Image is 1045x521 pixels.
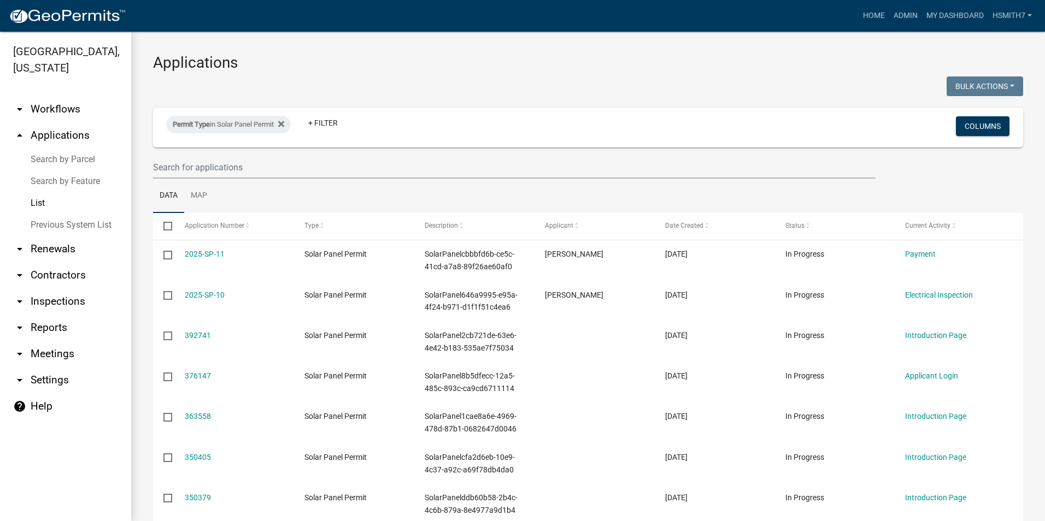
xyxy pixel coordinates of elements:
[859,5,889,26] a: Home
[304,222,319,229] span: Type
[785,371,824,380] span: In Progress
[905,250,936,258] a: Payment
[13,400,26,413] i: help
[185,493,211,502] a: 350379
[174,213,294,239] datatable-header-cell: Application Number
[166,116,291,133] div: in Solar Panel Permit
[956,116,1009,136] button: Columns
[905,453,966,461] a: Introduction Page
[425,331,516,352] span: SolarPanel2cb721de-63e6-4e42-b183-535ae7f75034
[905,291,973,299] a: Electrical Inspection
[545,291,603,299] span: Matthew Thomas Markham
[13,242,26,256] i: arrow_drop_down
[425,222,458,229] span: Description
[13,103,26,116] i: arrow_drop_down
[304,250,367,258] span: Solar Panel Permit
[304,453,367,461] span: Solar Panel Permit
[184,179,214,214] a: Map
[425,453,515,474] span: SolarPanelcfa2d6eb-10e9-4c37-a92c-a69f78db4da0
[785,493,824,502] span: In Progress
[947,76,1023,96] button: Bulk Actions
[895,213,1015,239] datatable-header-cell: Current Activity
[889,5,922,26] a: Admin
[294,213,414,239] datatable-header-cell: Type
[153,179,184,214] a: Data
[153,54,1023,72] h3: Applications
[785,412,824,421] span: In Progress
[13,347,26,360] i: arrow_drop_down
[905,493,966,502] a: Introduction Page
[545,250,603,258] span: Matthew Thomas Markham
[665,412,688,421] span: 01/13/2025
[414,213,535,239] datatable-header-cell: Description
[655,213,775,239] datatable-header-cell: Date Created
[304,291,367,299] span: Solar Panel Permit
[185,291,225,299] a: 2025-SP-10
[185,371,211,380] a: 376147
[13,321,26,334] i: arrow_drop_down
[304,371,367,380] span: Solar Panel Permit
[13,295,26,308] i: arrow_drop_down
[665,250,688,258] span: 08/20/2025
[13,374,26,387] i: arrow_drop_down
[304,331,367,340] span: Solar Panel Permit
[785,453,824,461] span: In Progress
[905,412,966,421] a: Introduction Page
[153,156,876,179] input: Search for applications
[173,120,210,128] span: Permit Type
[665,331,688,340] span: 03/21/2025
[425,291,518,312] span: SolarPanel646a9995-e95a-4f24-b971-d1f1f51c4ea6
[774,213,895,239] datatable-header-cell: Status
[535,213,655,239] datatable-header-cell: Applicant
[665,222,703,229] span: Date Created
[304,493,367,502] span: Solar Panel Permit
[988,5,1036,26] a: hsmith7
[425,493,518,514] span: SolarPanelddb60b58-2b4c-4c6b-879a-8e4977a9d1b4
[13,269,26,282] i: arrow_drop_down
[665,371,688,380] span: 02/12/2025
[185,412,211,421] a: 363558
[785,250,824,258] span: In Progress
[665,291,688,299] span: 08/04/2025
[785,331,824,340] span: In Progress
[785,222,805,229] span: Status
[425,412,516,433] span: SolarPanel1cae8a6e-4969-478d-87b1-0682647d0046
[905,222,950,229] span: Current Activity
[185,331,211,340] a: 392741
[185,222,244,229] span: Application Number
[300,113,347,133] a: + Filter
[922,5,988,26] a: My Dashboard
[185,453,211,461] a: 350405
[425,371,515,393] span: SolarPanel8b5dfecc-12a5-485c-893c-ca9cd6711114
[545,222,573,229] span: Applicant
[785,291,824,299] span: In Progress
[304,412,367,421] span: Solar Panel Permit
[905,331,966,340] a: Introduction Page
[905,371,958,380] a: Applicant Login
[665,453,688,461] span: 12/18/2024
[185,250,225,258] a: 2025-SP-11
[665,493,688,502] span: 12/18/2024
[13,129,26,142] i: arrow_drop_up
[425,250,514,271] span: SolarPanelcbbbfd6b-ce5c-41cd-a7a8-89f26ae60af0
[153,213,174,239] datatable-header-cell: Select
